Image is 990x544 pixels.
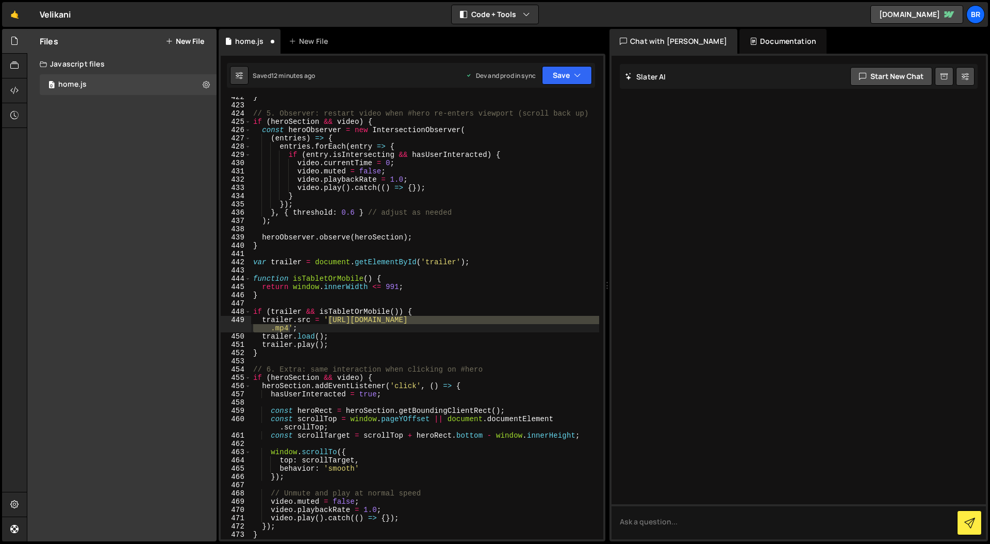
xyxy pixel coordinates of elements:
div: 464 [221,456,251,465]
button: Start new chat [850,67,932,86]
div: 432 [221,175,251,184]
div: 429 [221,151,251,159]
div: 425 [221,118,251,126]
div: New File [289,36,332,46]
div: 453 [221,357,251,365]
div: 467 [221,481,251,489]
div: 450 [221,332,251,341]
div: Dev and prod in sync [466,71,536,80]
div: 435 [221,200,251,209]
div: 427 [221,134,251,142]
div: Chat with [PERSON_NAME] [609,29,737,54]
div: 445 [221,283,251,291]
a: [DOMAIN_NAME] [870,5,963,24]
div: 471 [221,514,251,522]
h2: Slater AI [625,72,666,82]
div: 458 [221,398,251,407]
div: Velikani [40,8,71,21]
div: 444 [221,275,251,283]
div: 430 [221,159,251,167]
div: 443 [221,266,251,275]
div: 434 [221,192,251,200]
div: 456 [221,382,251,390]
button: Code + Tools [452,5,538,24]
div: 437 [221,217,251,225]
div: 440 [221,242,251,250]
div: 460 [221,415,251,431]
div: Documentation [739,29,827,54]
div: Javascript files [27,54,217,74]
div: 15955/42633.js [40,74,217,95]
div: 426 [221,126,251,134]
button: Save [542,66,592,85]
div: 466 [221,473,251,481]
div: Saved [253,71,315,80]
div: 452 [221,349,251,357]
div: 463 [221,448,251,456]
button: New File [166,37,204,45]
div: 449 [221,316,251,332]
h2: Files [40,36,58,47]
div: 438 [221,225,251,233]
div: 472 [221,522,251,531]
div: 447 [221,299,251,308]
a: 🤙 [2,2,27,27]
div: 446 [221,291,251,299]
div: 459 [221,407,251,415]
div: 457 [221,390,251,398]
a: Br [966,5,985,24]
div: 451 [221,341,251,349]
div: 441 [221,250,251,258]
div: 424 [221,109,251,118]
div: 422 [221,93,251,101]
div: 436 [221,209,251,217]
div: 473 [221,531,251,539]
div: 469 [221,498,251,506]
div: 423 [221,101,251,109]
div: 448 [221,308,251,316]
div: 433 [221,184,251,192]
div: 12 minutes ago [271,71,315,80]
div: 428 [221,142,251,151]
div: home.js [58,80,87,89]
div: 439 [221,233,251,242]
div: 455 [221,374,251,382]
div: 468 [221,489,251,498]
div: 465 [221,465,251,473]
div: 470 [221,506,251,514]
span: 0 [48,82,55,90]
div: 454 [221,365,251,374]
div: 462 [221,440,251,448]
div: 442 [221,258,251,266]
div: home.js [235,36,263,46]
div: 431 [221,167,251,175]
div: 461 [221,431,251,440]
